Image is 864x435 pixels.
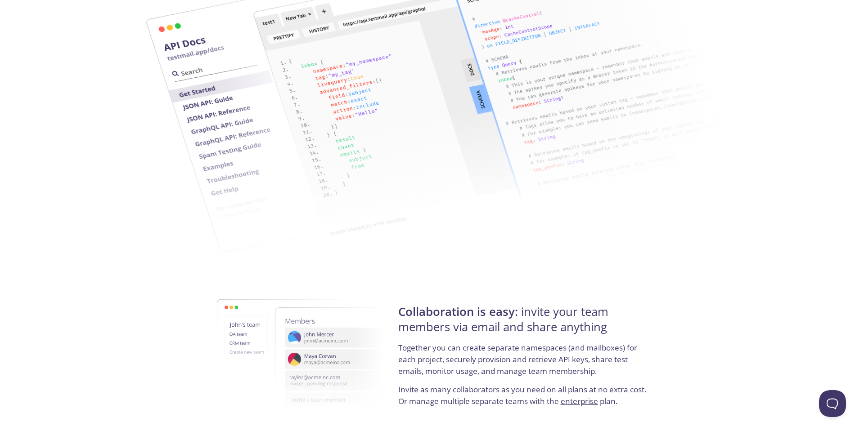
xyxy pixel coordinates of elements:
p: Invite as many collaborators as you need on all plans at no extra cost. Or manage multiple separa... [398,384,649,407]
img: members-1 [217,274,423,434]
a: enterprise [561,396,598,406]
p: Together you can create separate namespaces (and mailboxes) for each project, securely provision ... [398,342,649,384]
iframe: Help Scout Beacon - Open [819,390,846,417]
strong: Collaboration is easy: [398,304,518,320]
h4: invite your team members via email and share anything [398,304,649,342]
